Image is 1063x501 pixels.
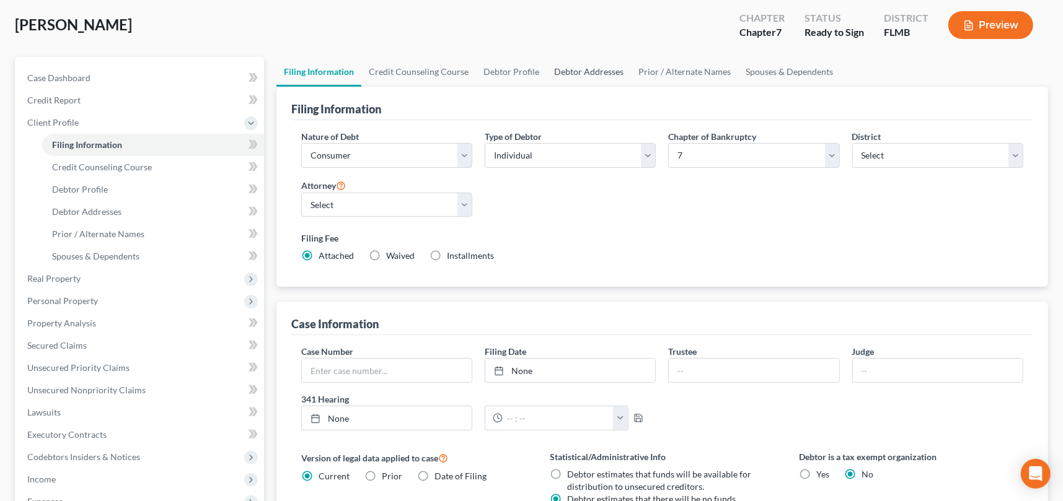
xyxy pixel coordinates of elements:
div: Filing Information [291,102,381,116]
span: Case Dashboard [27,72,90,83]
a: Debtor Profile [476,57,547,87]
span: Real Property [27,273,81,284]
span: Debtor Profile [52,184,108,194]
div: Chapter [739,25,785,40]
span: Unsecured Nonpriority Claims [27,385,146,395]
a: Credit Counseling Course [42,156,264,178]
span: Executory Contracts [27,429,107,440]
span: Lawsuits [27,407,61,417]
a: Secured Claims [17,334,264,357]
span: Income [27,474,56,484]
label: Case Number [301,345,353,358]
label: Statistical/Administrative Info [550,450,775,463]
a: Credit Counseling Course [361,57,476,87]
a: Unsecured Nonpriority Claims [17,379,264,401]
span: Credit Report [27,95,81,105]
span: Prior [382,471,402,481]
a: Spouses & Dependents [42,245,264,268]
label: Trustee [668,345,697,358]
a: Filing Information [276,57,361,87]
span: Current [319,471,350,481]
label: 341 Hearing [295,393,663,406]
a: None [302,406,472,430]
span: Client Profile [27,117,79,128]
input: -- [669,359,839,382]
span: No [862,469,873,479]
div: FLMB [884,25,928,40]
span: Codebtors Insiders & Notices [27,451,140,462]
div: Case Information [291,316,379,331]
span: [PERSON_NAME] [15,15,132,33]
span: Filing Information [52,139,122,150]
label: Filing Fee [301,232,1023,245]
span: Property Analysis [27,318,96,328]
a: Property Analysis [17,312,264,334]
a: Case Dashboard [17,67,264,89]
span: Prior / Alternate Names [52,229,144,239]
a: Prior / Alternate Names [631,57,738,87]
a: Credit Report [17,89,264,111]
label: Nature of Debt [301,130,359,143]
span: Yes [816,469,829,479]
label: Chapter of Bankruptcy [668,130,756,143]
button: Preview [948,11,1033,39]
label: Judge [852,345,875,358]
a: Debtor Addresses [42,201,264,223]
a: Lawsuits [17,401,264,424]
a: Filing Information [42,134,264,156]
label: Attorney [301,178,346,193]
div: District [884,11,928,25]
span: Debtor estimates that funds will be available for distribution to unsecured creditors. [568,469,752,492]
a: Executory Contracts [17,424,264,446]
span: Waived [386,250,415,261]
div: Open Intercom Messenger [1021,459,1051,489]
input: Enter case number... [302,359,472,382]
span: Debtor Addresses [52,206,121,217]
span: Personal Property [27,295,98,306]
label: District [852,130,881,143]
span: 7 [776,26,782,38]
span: Unsecured Priority Claims [27,362,130,373]
span: Attached [319,250,354,261]
label: Filing Date [485,345,526,358]
label: Type of Debtor [485,130,542,143]
label: Debtor is a tax exempt organization [799,450,1023,463]
a: Prior / Alternate Names [42,223,264,245]
div: Status [805,11,864,25]
span: Spouses & Dependents [52,251,139,261]
span: Credit Counseling Course [52,162,152,172]
div: Ready to Sign [805,25,864,40]
span: Date of Filing [434,471,487,481]
span: Secured Claims [27,340,87,351]
a: Debtor Addresses [547,57,631,87]
div: Chapter [739,11,785,25]
input: -- : -- [503,406,614,430]
a: Debtor Profile [42,178,264,201]
label: Version of legal data applied to case [301,450,526,465]
span: Installments [447,250,494,261]
a: None [485,359,655,382]
a: Spouses & Dependents [738,57,840,87]
input: -- [853,359,1023,382]
a: Unsecured Priority Claims [17,357,264,379]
